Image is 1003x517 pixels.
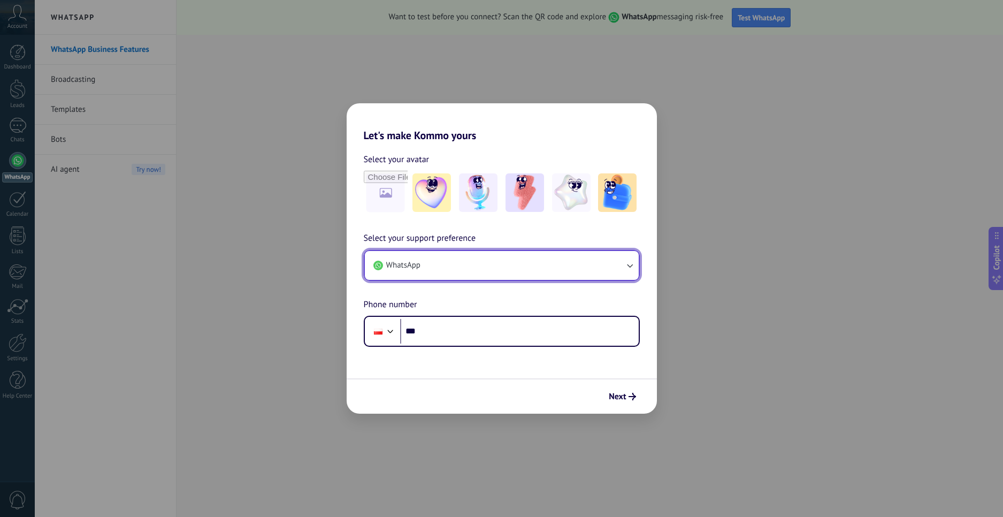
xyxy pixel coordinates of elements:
img: -3.jpeg [506,173,544,212]
button: WhatsApp [365,251,639,280]
img: -2.jpeg [459,173,497,212]
div: Poland: + 48 [368,320,388,343]
h2: Let's make Kommo yours [347,103,657,142]
img: -5.jpeg [598,173,637,212]
span: Select your avatar [364,153,430,166]
span: WhatsApp [386,260,420,271]
button: Next [604,387,640,406]
span: Next [609,393,626,400]
img: -1.jpeg [412,173,451,212]
span: Select your support preference [364,232,476,246]
img: -4.jpeg [552,173,591,212]
span: Phone number [364,298,417,312]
